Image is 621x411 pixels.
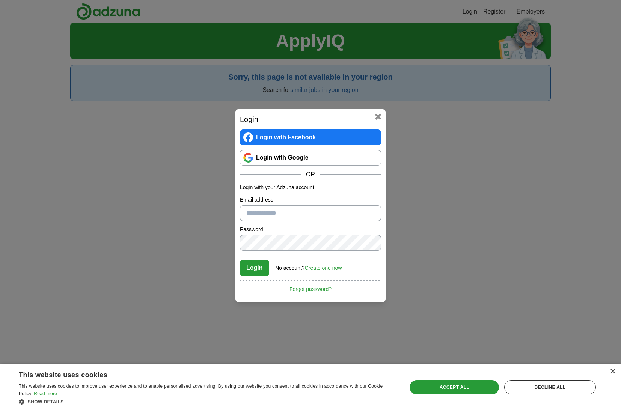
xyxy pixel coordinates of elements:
div: Close [610,369,615,375]
span: This website uses cookies to improve user experience and to enable personalised advertising. By u... [19,384,383,396]
a: Login with Google [240,150,381,166]
a: Create one now [305,265,342,271]
a: Login with Facebook [240,129,381,145]
div: This website uses cookies [19,368,377,379]
label: Password [240,226,381,233]
a: Read more, opens a new window [34,391,57,396]
label: Email address [240,196,381,204]
div: Show details [19,398,396,405]
div: Accept all [410,380,499,394]
div: Decline all [504,380,596,394]
a: Forgot password? [240,280,381,293]
div: No account? [275,260,342,272]
h2: Login [240,114,381,125]
p: Login with your Adzuna account: [240,184,381,191]
button: Login [240,260,269,276]
span: Show details [28,399,64,405]
span: OR [301,170,320,179]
